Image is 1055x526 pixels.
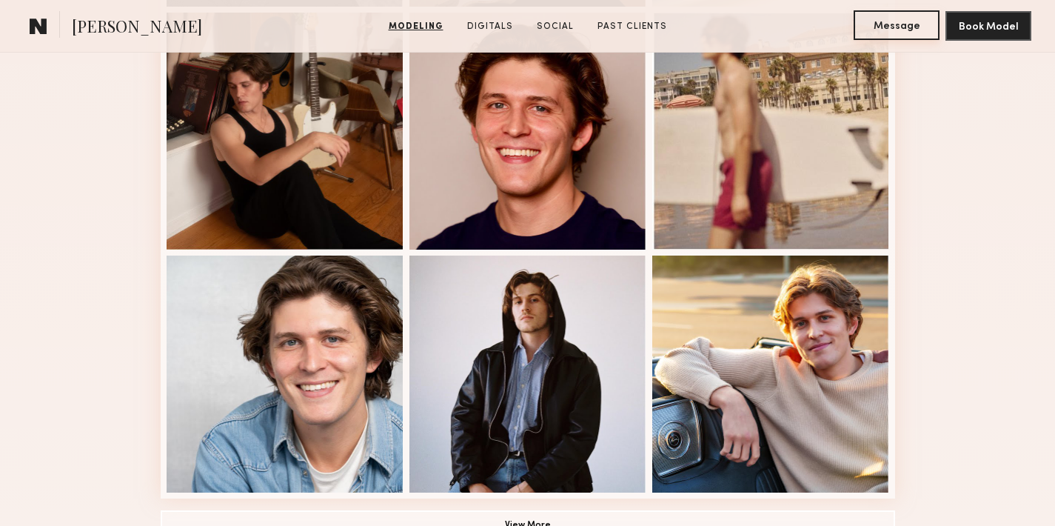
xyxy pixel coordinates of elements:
a: Past Clients [592,20,673,33]
button: Message [854,10,940,40]
a: Social [531,20,580,33]
a: Modeling [383,20,449,33]
a: Book Model [945,19,1031,32]
button: Book Model [945,11,1031,41]
a: Digitals [461,20,519,33]
span: [PERSON_NAME] [72,15,202,41]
